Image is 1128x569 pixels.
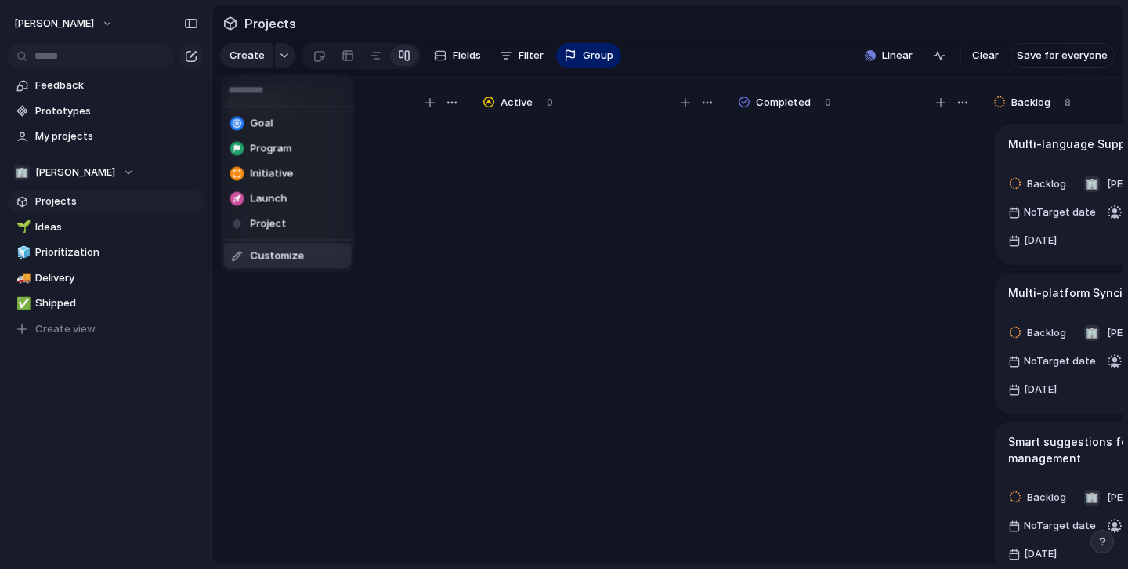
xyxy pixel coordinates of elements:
span: Initiative [251,166,294,182]
span: Goal [251,116,273,132]
span: Program [251,141,292,157]
span: Launch [251,191,287,207]
span: Customize [251,248,305,264]
span: Project [251,216,287,232]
